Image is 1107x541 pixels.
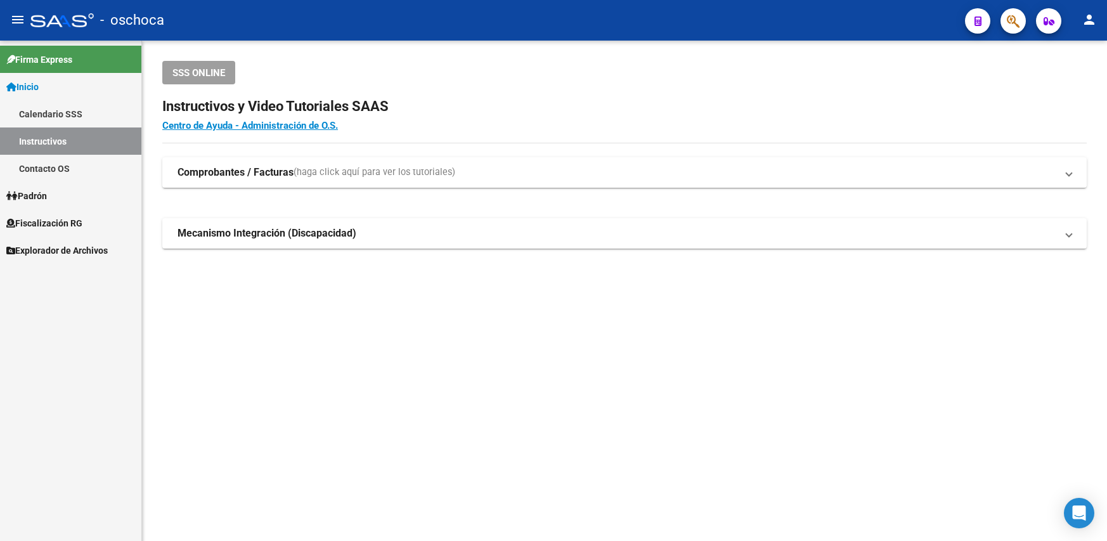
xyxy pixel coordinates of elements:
mat-icon: person [1082,12,1097,27]
mat-expansion-panel-header: Comprobantes / Facturas(haga click aquí para ver los tutoriales) [162,157,1087,188]
span: Firma Express [6,53,72,67]
span: Inicio [6,80,39,94]
mat-icon: menu [10,12,25,27]
span: - oschoca [100,6,164,34]
span: SSS ONLINE [172,67,225,79]
strong: Comprobantes / Facturas [178,166,294,179]
a: Centro de Ayuda - Administración de O.S. [162,120,338,131]
span: (haga click aquí para ver los tutoriales) [294,166,455,179]
span: Fiscalización RG [6,216,82,230]
span: Explorador de Archivos [6,244,108,257]
span: Padrón [6,189,47,203]
strong: Mecanismo Integración (Discapacidad) [178,226,356,240]
div: Open Intercom Messenger [1064,498,1094,528]
button: SSS ONLINE [162,61,235,84]
mat-expansion-panel-header: Mecanismo Integración (Discapacidad) [162,218,1087,249]
h2: Instructivos y Video Tutoriales SAAS [162,95,1087,119]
